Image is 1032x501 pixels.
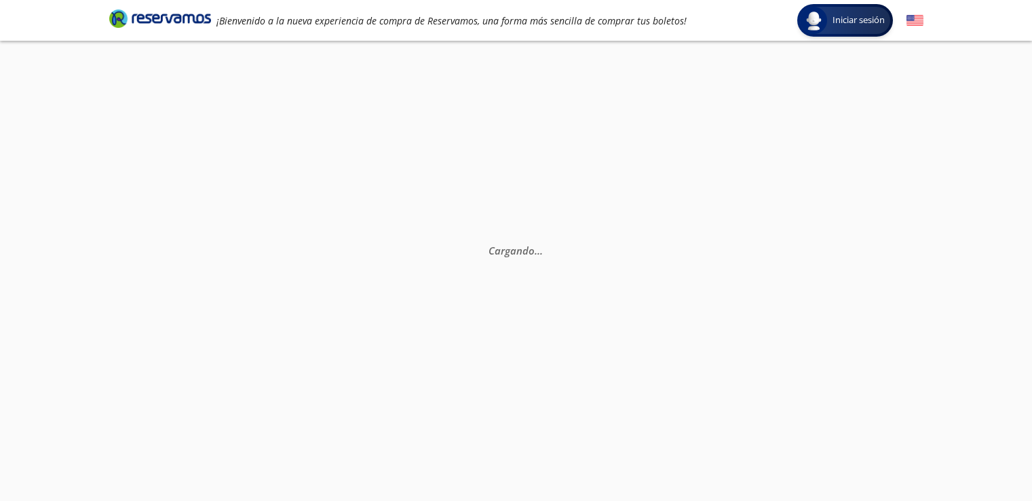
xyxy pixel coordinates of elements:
[109,8,211,29] i: Brand Logo
[535,244,537,257] span: .
[489,244,543,257] em: Cargando
[109,8,211,33] a: Brand Logo
[216,14,687,27] em: ¡Bienvenido a la nueva experiencia de compra de Reservamos, una forma más sencilla de comprar tus...
[537,244,540,257] span: .
[906,12,923,29] button: English
[540,244,543,257] span: .
[827,14,890,27] span: Iniciar sesión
